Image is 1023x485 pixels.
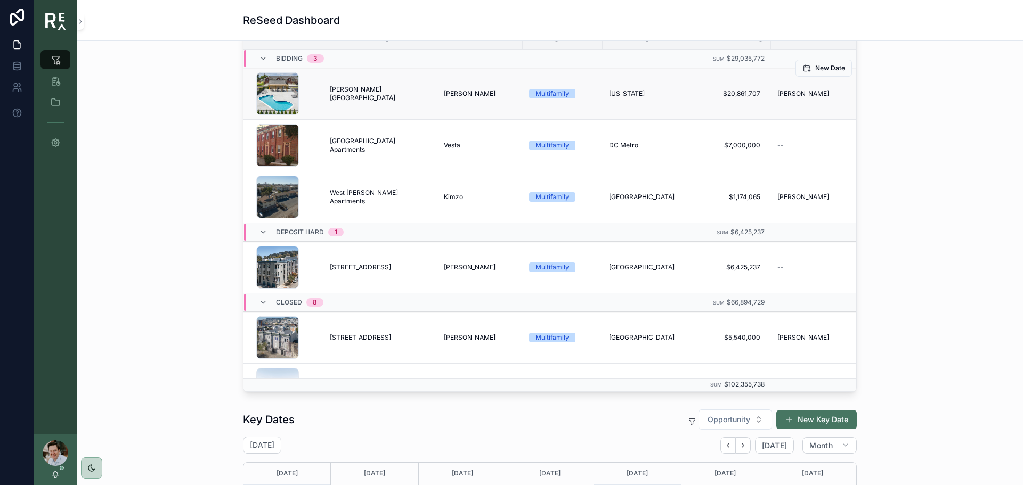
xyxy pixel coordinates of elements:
span: [PERSON_NAME] [444,89,496,98]
span: $6,425,237 [730,228,765,236]
div: [DATE] [332,463,416,484]
span: [GEOGRAPHIC_DATA] [609,263,675,272]
h1: Key Dates [243,412,295,427]
div: Multifamily [535,141,569,150]
a: $1,174,065 [697,188,765,205]
span: $1,174,065 [702,193,760,201]
a: West [PERSON_NAME] Apartments [330,188,431,205]
span: [US_STATE] [609,89,645,98]
a: Multifamily [529,89,596,98]
span: -- [777,263,784,272]
a: DC Metro [609,141,685,150]
span: $102,355,738 [724,380,765,388]
div: Multifamily [535,262,569,272]
div: scrollable content [34,43,77,434]
span: Bidding [276,54,303,63]
a: Vesta [444,141,516,150]
span: [STREET_ADDRESS] [330,333,391,342]
div: Multifamily [535,333,569,342]
a: -- [777,141,854,150]
div: Multifamily [535,192,569,202]
span: [STREET_ADDRESS] [330,263,391,272]
div: [DATE] [245,463,329,484]
div: [DATE] [508,463,591,484]
a: Multifamily [529,141,596,150]
a: [GEOGRAPHIC_DATA] Apartments [330,137,431,154]
span: [GEOGRAPHIC_DATA] [609,333,675,342]
a: [PERSON_NAME] [444,89,516,98]
span: [GEOGRAPHIC_DATA] [609,193,675,201]
button: New Date [795,60,852,77]
span: Closed [276,298,302,307]
a: $6,425,237 [697,259,765,276]
div: 8 [313,298,317,307]
span: Vesta [444,141,460,150]
button: New Key Date [776,410,857,429]
small: Sum [713,56,725,62]
span: DC Metro [609,141,638,150]
a: [GEOGRAPHIC_DATA] [609,193,685,201]
a: [STREET_ADDRESS] [330,333,431,342]
a: Multifamily [529,262,596,272]
span: New Date [815,64,845,72]
div: [DATE] [771,463,855,484]
span: $7,000,000 [702,141,760,150]
a: Multifamily [529,333,596,342]
a: [GEOGRAPHIC_DATA] [609,333,685,342]
span: [DATE] [762,441,787,450]
div: 3 [313,54,318,63]
button: Next [736,437,751,454]
span: [PERSON_NAME] [444,333,496,342]
a: $7,000,000 [697,137,765,154]
img: App logo [45,13,66,30]
a: [US_STATE] [609,89,685,98]
span: $29,035,772 [727,54,765,62]
small: Sum [717,229,728,235]
span: $5,540,000 [702,333,760,342]
span: [PERSON_NAME] [777,333,829,342]
button: Month [802,437,857,454]
div: 1 [335,228,337,236]
span: [PERSON_NAME] [444,263,496,272]
span: -- [777,141,784,150]
small: Sum [713,300,725,306]
span: $20,861,707 [702,89,760,98]
button: Select Button [699,409,772,430]
a: [PERSON_NAME] [777,89,854,98]
span: Kimzo [444,193,463,201]
a: [PERSON_NAME][GEOGRAPHIC_DATA] [330,85,431,102]
span: [PERSON_NAME] [777,193,829,201]
a: [PERSON_NAME] [777,333,854,342]
small: Sum [710,382,722,388]
a: -- [777,263,854,272]
span: [PERSON_NAME] [777,89,829,98]
span: $6,425,237 [702,263,760,272]
span: Opportunity [708,414,750,425]
div: [DATE] [420,463,504,484]
a: Multifamily [529,192,596,202]
h2: [DATE] [250,440,274,450]
span: Month [809,441,833,450]
button: [DATE] [755,437,794,454]
a: $5,540,000 [697,329,765,346]
a: [STREET_ADDRESS] [330,263,431,272]
a: [PERSON_NAME] [444,263,516,272]
button: Back [720,437,736,454]
a: Kimzo [444,193,516,201]
a: [GEOGRAPHIC_DATA] [609,263,685,272]
a: [PERSON_NAME] [444,333,516,342]
span: Deposit Hard [276,228,324,236]
h1: ReSeed Dashboard [243,13,340,28]
div: [DATE] [683,463,767,484]
a: $20,861,707 [697,85,765,102]
a: [PERSON_NAME] [777,193,854,201]
span: $66,894,729 [727,298,765,306]
div: Multifamily [535,89,569,98]
div: [DATE] [596,463,679,484]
